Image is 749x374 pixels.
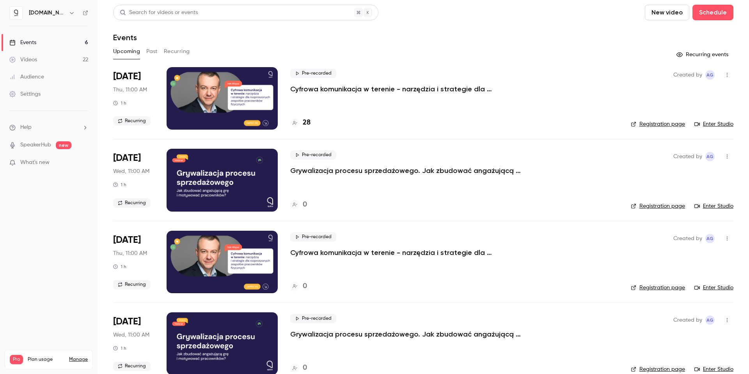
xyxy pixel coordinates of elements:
button: Recurring [164,45,190,58]
a: Cyfrowa komunikacja w terenie - narzędzia i strategie dla rozproszonych zespołów pracowników fizy... [290,84,524,94]
h4: 28 [303,118,311,128]
div: Settings [9,90,41,98]
div: 1 h [113,345,126,351]
span: AG [706,315,714,325]
span: What's new [20,159,50,167]
a: Registration page [631,284,685,292]
span: new [56,141,71,149]
a: 0 [290,281,307,292]
span: Pre-recorded [290,150,336,160]
h4: 0 [303,281,307,292]
div: Search for videos or events [120,9,198,17]
a: Registration page [631,365,685,373]
div: Oct 9 Thu, 11:00 AM (Europe/Warsaw) [113,67,154,130]
span: AG [706,70,714,80]
span: Recurring [113,362,151,371]
a: Registration page [631,120,685,128]
span: Created by [673,152,702,161]
button: Recurring events [673,48,733,61]
span: Pre-recorded [290,232,336,242]
a: Manage [69,356,88,363]
span: Created by [673,315,702,325]
h4: 0 [303,363,307,373]
span: Created by [673,70,702,80]
span: [DATE] [113,70,141,83]
span: Recurring [113,198,151,208]
a: Registration page [631,202,685,210]
span: Recurring [113,116,151,126]
span: AG [706,234,714,243]
span: [DATE] [113,315,141,328]
h1: Events [113,33,137,42]
li: help-dropdown-opener [9,123,88,132]
div: 1 h [113,182,126,188]
span: Plan usage [28,356,64,363]
a: 0 [290,199,307,210]
span: Aleksandra Grabarska [705,70,715,80]
span: Wed, 11:00 AM [113,167,149,175]
div: Videos [9,56,37,64]
a: Grywalizacja procesu sprzedażowego. Jak zbudować angażującą grę i motywować pracowników? [290,329,524,339]
a: Enter Studio [694,365,733,373]
div: Audience [9,73,44,81]
a: Cyfrowa komunikacja w terenie - narzędzia i strategie dla rozproszonych zespołów pracowników fizy... [290,248,524,257]
a: Enter Studio [694,202,733,210]
button: New video [645,5,689,20]
span: Created by [673,234,702,243]
h6: [DOMAIN_NAME] [29,9,66,17]
div: 1 h [113,100,126,106]
a: SpeakerHub [20,141,51,149]
span: Recurring [113,280,151,289]
a: Enter Studio [694,284,733,292]
a: Enter Studio [694,120,733,128]
a: 28 [290,118,311,128]
span: Wed, 11:00 AM [113,331,149,339]
a: Grywalizacja procesu sprzedażowego. Jak zbudować angażującą grę i motywować pracowników? [290,166,524,175]
button: Schedule [692,5,733,20]
span: Thu, 11:00 AM [113,249,147,257]
div: Oct 16 Thu, 11:00 AM (Europe/Warsaw) [113,231,154,293]
button: Upcoming [113,45,140,58]
span: Pro [10,355,23,364]
div: Oct 15 Wed, 11:00 AM (Europe/Warsaw) [113,149,154,211]
h4: 0 [303,199,307,210]
div: Events [9,39,36,46]
span: Aleksandra Grabarska [705,152,715,161]
div: 1 h [113,264,126,270]
span: [DATE] [113,152,141,164]
button: Past [146,45,158,58]
a: 0 [290,363,307,373]
span: AG [706,152,714,161]
span: Thu, 11:00 AM [113,86,147,94]
span: [DATE] [113,234,141,246]
span: Aleksandra Grabarska [705,315,715,325]
span: Pre-recorded [290,314,336,323]
span: Aleksandra Grabarska [705,234,715,243]
span: Pre-recorded [290,69,336,78]
img: quico.io [10,7,22,19]
span: Help [20,123,32,132]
